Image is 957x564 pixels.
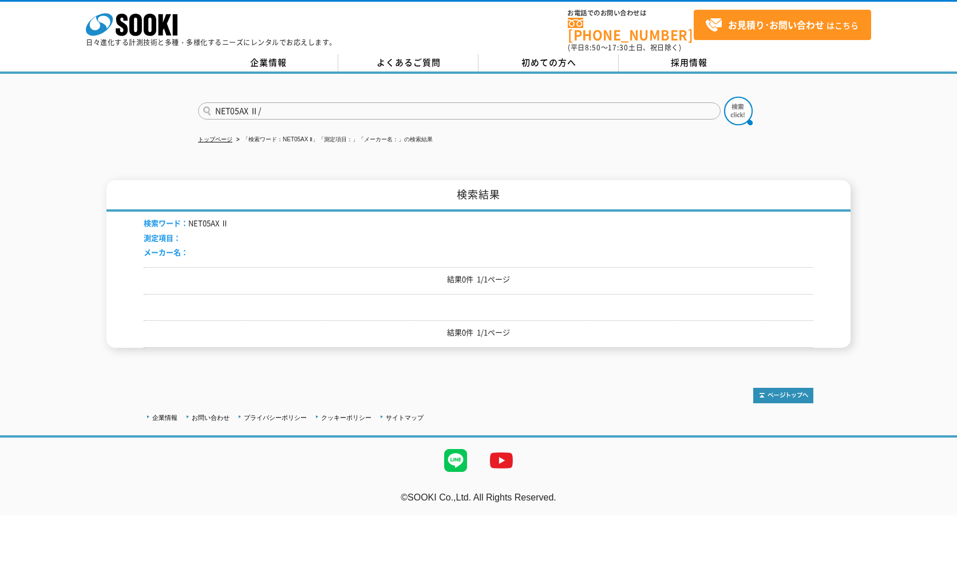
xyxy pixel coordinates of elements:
span: 初めての方へ [521,56,576,69]
a: 初めての方へ [478,54,619,72]
a: お問い合わせ [192,414,230,421]
input: 商品名、型式、NETIS番号を入力してください [198,102,721,120]
a: プライバシーポリシー [244,414,307,421]
p: 日々進化する計測技術と多種・多様化するニーズにレンタルでお応えします。 [86,39,337,46]
span: 検索ワード： [144,217,188,228]
li: NET05AX Ⅱ [144,217,228,229]
a: クッキーポリシー [321,414,371,421]
h1: 検索結果 [106,180,851,212]
a: トップページ [198,136,232,142]
span: (平日 ～ 土日、祝日除く) [568,42,681,53]
a: [PHONE_NUMBER] [568,18,694,41]
a: テストMail [913,504,957,514]
a: 採用情報 [619,54,759,72]
a: よくあるご質問 [338,54,478,72]
img: YouTube [478,438,524,483]
span: 17:30 [608,42,628,53]
img: トップページへ [753,388,813,403]
img: btn_search.png [724,97,753,125]
span: はこちら [705,17,859,34]
img: LINE [433,438,478,483]
strong: お見積り･お問い合わせ [728,18,824,31]
span: お電話でのお問い合わせは [568,10,694,17]
li: 「検索ワード：NET05AX Ⅱ」「測定項目：」「メーカー名：」の検索結果 [234,134,433,146]
a: 企業情報 [198,54,338,72]
span: 測定項目： [144,232,181,243]
a: サイトマップ [386,414,424,421]
span: メーカー名： [144,247,188,257]
p: 結果0件 1/1ページ [144,327,813,339]
a: お見積り･お問い合わせはこちら [694,10,871,40]
a: 企業情報 [152,414,177,421]
p: 結果0件 1/1ページ [144,273,813,285]
span: 8:50 [585,42,601,53]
